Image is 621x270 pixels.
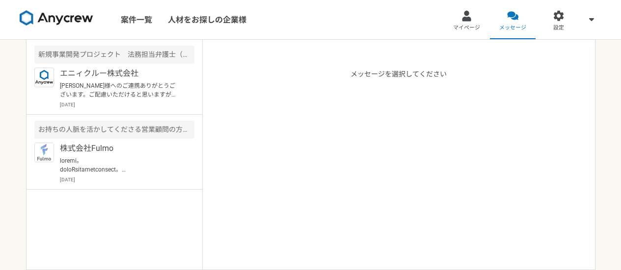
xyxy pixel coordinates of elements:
[60,101,194,108] p: [DATE]
[351,69,447,270] p: メッセージを選択してください
[60,156,181,174] p: loremi。 doloRsitametconsect。 adipisciNGelit〜seddoeiusmodtempor。 5incididuntutlabo728etdoloremagna...
[553,24,564,32] span: 設定
[34,46,194,64] div: 新規事業開発プロジェクト 法務担当弁護士（スキーム検討、契約対応等）
[20,10,93,26] img: 8DqYSo04kwAAAAASUVORK5CYII=
[499,24,526,32] span: メッセージ
[60,68,181,79] p: エニィクルー株式会社
[453,24,480,32] span: マイページ
[60,143,181,154] p: 株式会社Fulmo
[60,176,194,183] p: [DATE]
[34,143,54,162] img: icon_01.jpg
[60,81,181,99] p: [PERSON_NAME]様へのご連携ありがとうございます。ご配慮いただけると思いますが、状況変わらない場合にはまたご相談させていただきます。 また、貴社からのご相談の概要も承知しました。見た限...
[34,121,194,139] div: お持ちの人脈を活かしてくださる営業顧問の方を募集！
[34,68,54,87] img: logo_text_blue_01.png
